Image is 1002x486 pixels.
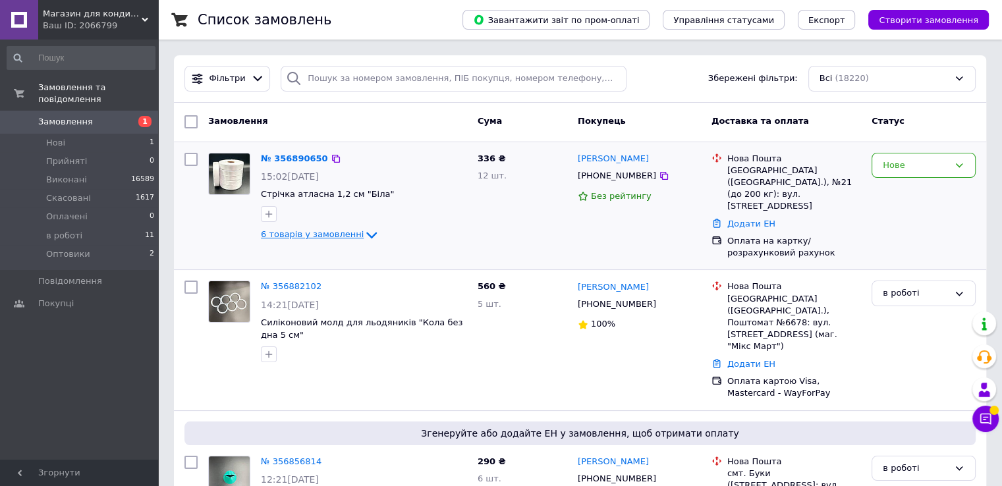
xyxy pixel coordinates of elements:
[855,14,989,24] a: Створити замовлення
[261,317,462,340] a: Силіконовий молд для льодяників "Кола без дна 5 см"
[46,248,90,260] span: Оптовики
[198,12,331,28] h1: Список замовлень
[261,300,319,310] span: 14:21[DATE]
[38,275,102,287] span: Повідомлення
[727,281,861,292] div: Нова Пошта
[190,427,970,440] span: Згенеруйте або додайте ЕН у замовлення, щоб отримати оплату
[727,165,861,213] div: [GEOGRAPHIC_DATA] ([GEOGRAPHIC_DATA].), №21 (до 200 кг): вул. [STREET_ADDRESS]
[46,192,91,204] span: Скасовані
[820,72,833,85] span: Всі
[727,153,861,165] div: Нова Пошта
[578,116,626,126] span: Покупець
[711,116,809,126] span: Доставка та оплата
[138,116,152,127] span: 1
[150,155,154,167] span: 0
[150,137,154,149] span: 1
[46,137,65,149] span: Нові
[883,462,949,475] div: в роботі
[261,229,379,239] a: 6 товарів у замовленні
[478,281,506,291] span: 560 ₴
[209,153,250,194] img: Фото товару
[261,281,321,291] a: № 356882102
[46,211,88,223] span: Оплачені
[478,116,502,126] span: Cума
[208,153,250,195] a: Фото товару
[209,72,246,85] span: Фільтри
[478,153,506,163] span: 336 ₴
[261,230,364,240] span: 6 товарів у замовленні
[478,456,506,466] span: 290 ₴
[261,456,321,466] a: № 356856814
[7,46,155,70] input: Пошук
[727,456,861,468] div: Нова Пошта
[462,10,650,30] button: Завантажити звіт по пром-оплаті
[150,211,154,223] span: 0
[575,167,659,184] div: [PHONE_NUMBER]
[150,248,154,260] span: 2
[46,230,82,242] span: в роботі
[478,171,507,180] span: 12 шт.
[38,82,158,105] span: Замовлення та повідомлення
[798,10,856,30] button: Експорт
[578,456,649,468] a: [PERSON_NAME]
[575,296,659,313] div: [PHONE_NUMBER]
[281,66,626,92] input: Пошук за номером замовлення, ПІБ покупця, номером телефону, Email, номером накладної
[727,375,861,399] div: Оплата картою Visa, Mastercard - WayForPay
[473,14,639,26] span: Завантажити звіт по пром-оплаті
[708,72,798,85] span: Збережені фільтри:
[663,10,785,30] button: Управління статусами
[883,159,949,173] div: Нове
[591,319,615,329] span: 100%
[43,8,142,20] span: Магазин для кондитерів
[883,286,949,300] div: в роботі
[868,10,989,30] button: Створити замовлення
[591,191,652,201] span: Без рейтингу
[208,116,267,126] span: Замовлення
[208,281,250,323] a: Фото товару
[727,359,775,369] a: Додати ЕН
[131,174,154,186] span: 16589
[478,473,501,483] span: 6 шт.
[38,298,74,310] span: Покупці
[136,192,154,204] span: 1617
[261,153,328,163] a: № 356890650
[808,15,845,25] span: Експорт
[673,15,774,25] span: Управління статусами
[261,171,319,182] span: 15:02[DATE]
[879,15,978,25] span: Створити замовлення
[43,20,158,32] div: Ваш ID: 2066799
[209,281,250,322] img: Фото товару
[578,153,649,165] a: [PERSON_NAME]
[727,293,861,353] div: [GEOGRAPHIC_DATA] ([GEOGRAPHIC_DATA].), Поштомат №6678: вул. [STREET_ADDRESS] (маг. "Мікс Март")
[972,406,999,432] button: Чат з покупцем
[145,230,154,242] span: 11
[727,235,861,259] div: Оплата на картку/розрахунковий рахунок
[261,189,394,199] a: Стрічка атласна 1,2 см "Біла"
[261,474,319,485] span: 12:21[DATE]
[835,73,869,83] span: (18220)
[46,155,87,167] span: Прийняті
[478,299,501,309] span: 5 шт.
[727,219,775,229] a: Додати ЕН
[38,116,93,128] span: Замовлення
[46,174,87,186] span: Виконані
[872,116,905,126] span: Статус
[578,281,649,294] a: [PERSON_NAME]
